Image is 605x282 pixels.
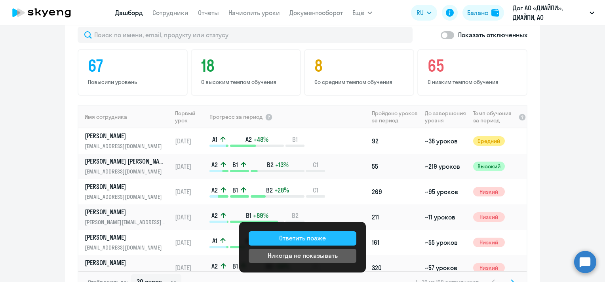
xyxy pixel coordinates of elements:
[172,154,209,179] td: [DATE]
[85,233,171,252] a: [PERSON_NAME][EMAIL_ADDRESS][DOMAIN_NAME]
[201,78,293,86] p: С высоким темпом обучения
[211,186,218,194] span: A2
[172,128,209,154] td: [DATE]
[369,230,422,255] td: 161
[352,5,372,21] button: Ещё
[422,154,470,179] td: ~219 уроков
[267,160,274,169] span: B2
[275,160,289,169] span: +13%
[422,128,470,154] td: ~38 уроков
[473,136,505,146] span: Средний
[266,186,273,194] span: B2
[491,9,499,17] img: balance
[314,78,406,86] p: Со средним темпом обучения
[245,135,252,144] span: A2
[85,258,166,267] p: [PERSON_NAME]
[228,9,280,17] a: Начислить уроки
[209,113,263,120] span: Прогресс за период
[314,56,406,75] h4: 8
[78,105,172,128] th: Имя сотрудника
[85,167,166,176] p: [EMAIL_ADDRESS][DOMAIN_NAME]
[78,27,413,43] input: Поиск по имени, email, продукту или статусу
[422,179,470,204] td: ~95 уроков
[509,3,598,22] button: Дог АО «ДИАЙПИ», ДИАЙПИ, АО
[172,105,209,128] th: Первый урок
[253,135,268,144] span: +48%
[172,230,209,255] td: [DATE]
[85,157,166,166] p: [PERSON_NAME] [PERSON_NAME]
[246,211,251,220] span: B1
[232,160,238,169] span: B1
[422,230,470,255] td: ~55 уроков
[369,154,422,179] td: 55
[85,269,166,277] p: [EMAIL_ADDRESS][DOMAIN_NAME]
[422,105,470,128] th: До завершения уровня
[85,182,166,191] p: [PERSON_NAME]
[313,186,318,194] span: C1
[85,258,171,277] a: [PERSON_NAME][EMAIL_ADDRESS][DOMAIN_NAME]
[232,186,238,194] span: B1
[85,208,171,227] a: [PERSON_NAME][PERSON_NAME][EMAIL_ADDRESS][DOMAIN_NAME]
[211,211,218,220] span: A2
[152,9,188,17] a: Сотрудники
[369,204,422,230] td: 211
[85,233,166,242] p: [PERSON_NAME]
[85,192,166,201] p: [EMAIL_ADDRESS][DOMAIN_NAME]
[428,78,519,86] p: С низким темпом обучения
[85,243,166,252] p: [EMAIL_ADDRESS][DOMAIN_NAME]
[211,262,218,271] span: A2
[212,236,217,245] span: A1
[268,251,338,260] div: Никогда не показывать
[428,56,519,75] h4: 65
[473,263,505,272] span: Низкий
[292,211,299,220] span: B2
[369,105,422,128] th: Пройдено уроков за период
[85,142,166,151] p: [EMAIL_ADDRESS][DOMAIN_NAME]
[473,187,505,196] span: Низкий
[279,233,326,243] div: Ответить позже
[198,9,219,17] a: Отчеты
[85,131,171,151] a: [PERSON_NAME][EMAIL_ADDRESS][DOMAIN_NAME]
[289,9,343,17] a: Документооборот
[172,255,209,280] td: [DATE]
[85,157,171,176] a: [PERSON_NAME] [PERSON_NAME][EMAIL_ADDRESS][DOMAIN_NAME]
[85,218,166,227] p: [PERSON_NAME][EMAIL_ADDRESS][DOMAIN_NAME]
[249,249,356,263] button: Никогда не показывать
[232,262,238,271] span: B1
[467,8,488,17] div: Баланс
[172,179,209,204] td: [DATE]
[212,135,217,144] span: A1
[513,3,586,22] p: Дог АО «ДИАЙПИ», ДИАЙПИ, АО
[211,160,218,169] span: A2
[88,56,180,75] h4: 67
[369,179,422,204] td: 269
[369,255,422,280] td: 320
[249,231,356,246] button: Ответить позже
[473,238,505,247] span: Низкий
[85,131,166,140] p: [PERSON_NAME]
[313,160,318,169] span: C1
[172,204,209,230] td: [DATE]
[422,204,470,230] td: ~11 уроков
[292,135,298,144] span: B1
[458,30,527,40] p: Показать отключенных
[201,56,293,75] h4: 18
[473,110,516,124] span: Темп обучения за период
[88,78,180,86] p: Повысили уровень
[115,9,143,17] a: Дашборд
[85,182,171,201] a: [PERSON_NAME][EMAIL_ADDRESS][DOMAIN_NAME]
[352,8,364,17] span: Ещё
[422,255,470,280] td: ~57 уроков
[253,211,268,220] span: +89%
[462,5,504,21] button: Балансbalance
[411,5,437,21] button: RU
[85,208,166,216] p: [PERSON_NAME]
[473,162,505,171] span: Высокий
[417,8,424,17] span: RU
[369,128,422,154] td: 92
[473,212,505,222] span: Низкий
[274,186,289,194] span: +28%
